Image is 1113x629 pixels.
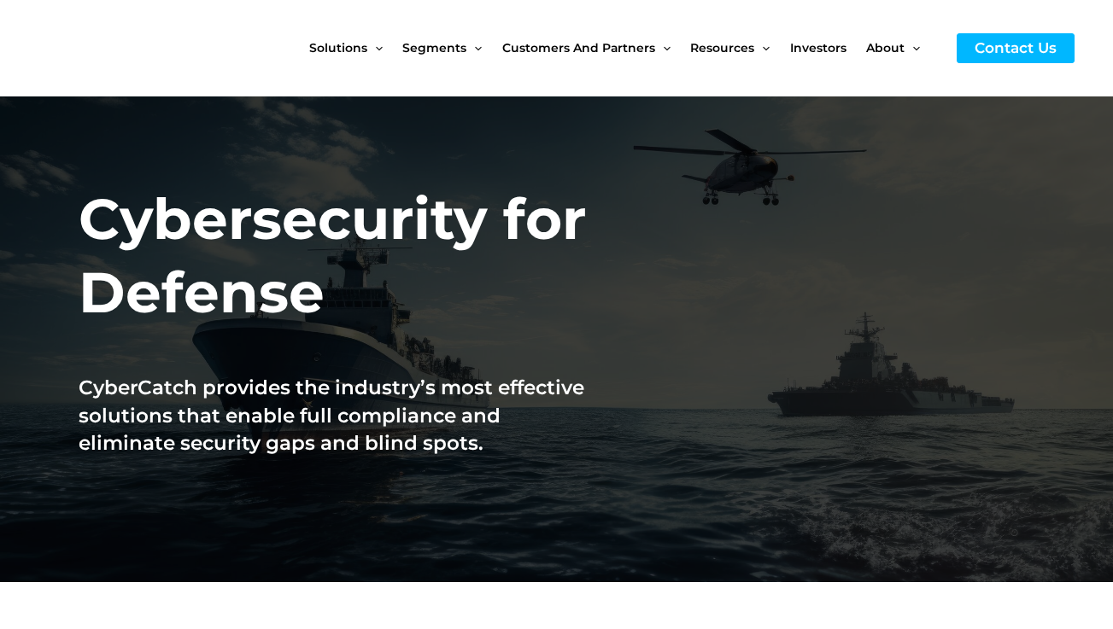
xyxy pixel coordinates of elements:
[502,12,655,84] span: Customers and Partners
[957,33,1075,63] a: Contact Us
[30,13,235,84] img: CyberCatch
[79,374,601,457] h1: CyberCatch provides the industry’s most effective solutions that enable full compliance and elimi...
[754,12,770,84] span: Menu Toggle
[309,12,940,84] nav: Site Navigation: New Main Menu
[905,12,920,84] span: Menu Toggle
[466,12,482,84] span: Menu Toggle
[790,12,846,84] span: Investors
[79,183,601,329] h2: Cybersecurity for Defense
[309,12,367,84] span: Solutions
[367,12,383,84] span: Menu Toggle
[690,12,754,84] span: Resources
[790,12,866,84] a: Investors
[866,12,905,84] span: About
[655,12,671,84] span: Menu Toggle
[402,12,466,84] span: Segments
